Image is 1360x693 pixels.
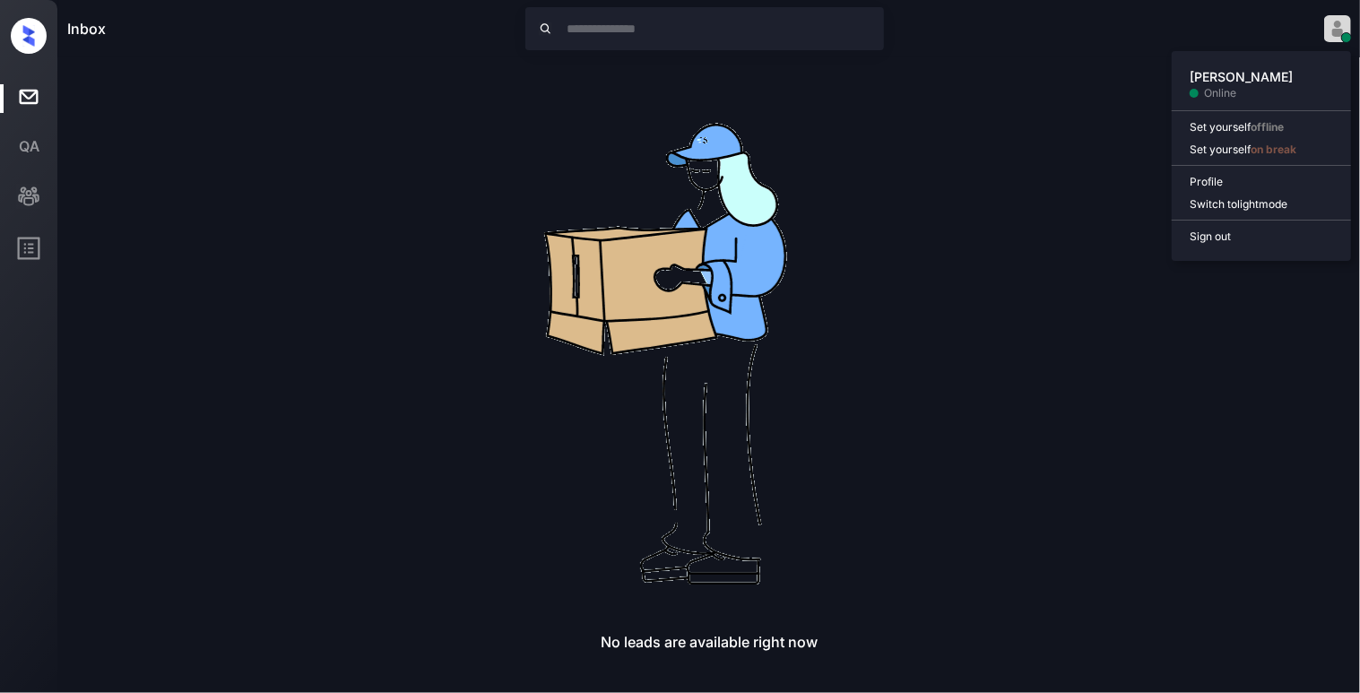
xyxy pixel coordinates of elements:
img: icon-zuma [539,21,552,37]
li: Profile [1172,170,1351,193]
span: Set yourself [1190,120,1284,134]
strong: on break [1251,143,1296,156]
img: Empty Gif [422,59,996,633]
div: Agent Profile [11,236,47,261]
div: Inbox [11,84,47,109]
h3: [PERSON_NAME] [1190,69,1333,85]
span: profile [16,236,41,261]
img: avatar [1324,15,1351,42]
div: Leads [11,184,47,209]
img: zuma logo [11,18,47,54]
li: Sign out [1172,225,1351,247]
strong: offline [1251,120,1284,134]
div: QA [11,136,47,157]
output: Online [1204,85,1236,101]
div: No leads are available right now [67,633,1351,651]
div: Inbox [67,20,336,38]
span: Set yourself [1190,143,1296,156]
li: Switch to light mode [1172,193,1351,215]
